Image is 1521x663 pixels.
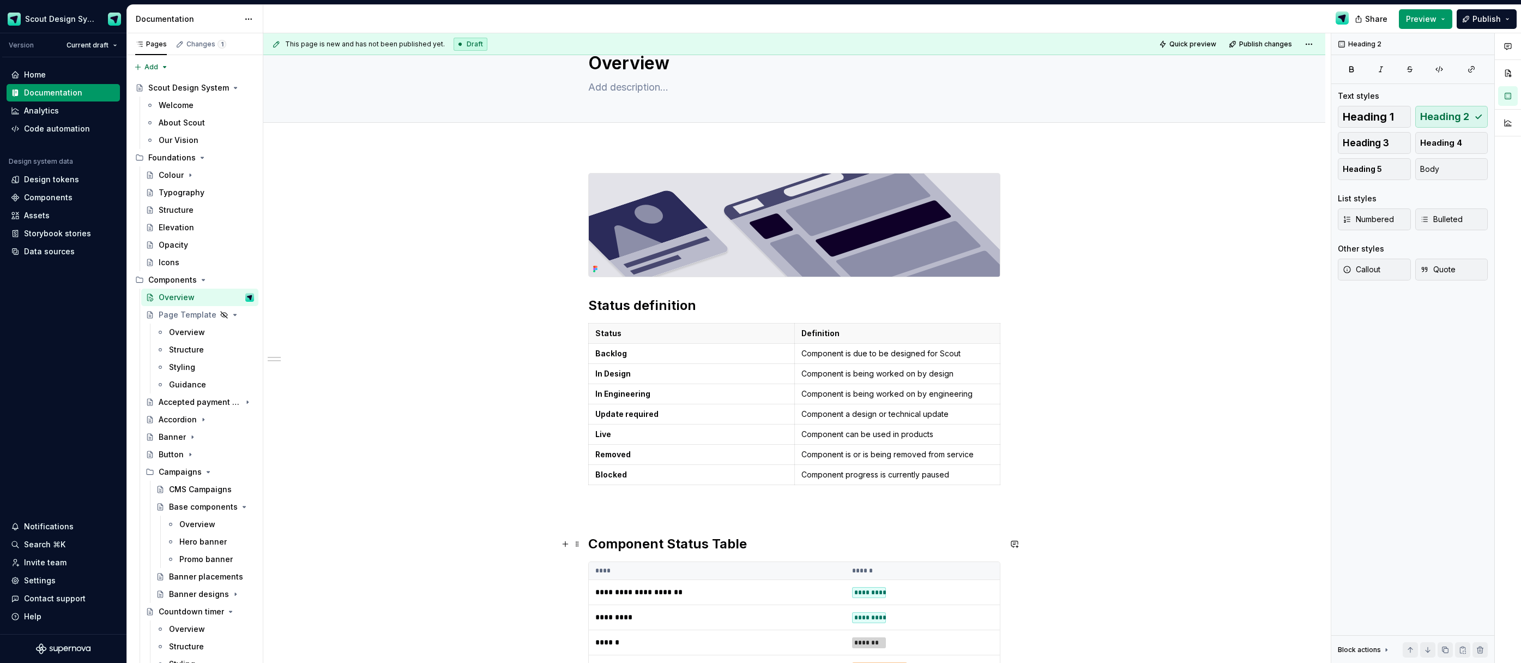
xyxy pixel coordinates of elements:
[7,590,120,607] button: Contact support
[136,14,239,25] div: Documentation
[24,123,90,134] div: Code automation
[169,484,232,495] div: CMS Campaigns
[1415,208,1488,230] button: Bulleted
[1338,158,1411,180] button: Heading 5
[1338,132,1411,154] button: Heading 3
[159,222,194,233] div: Elevation
[1169,40,1216,49] span: Quick preview
[801,348,994,359] p: Component is due to be designed for Scout
[801,469,994,480] p: Component progress is currently paused
[7,518,120,535] button: Notifications
[148,274,197,285] div: Components
[1420,214,1463,225] span: Bulleted
[801,449,994,460] p: Component is or is being removed from service
[159,117,205,128] div: About Scout
[152,341,258,359] a: Structure
[169,379,206,390] div: Guidance
[162,516,258,533] a: Overview
[1156,37,1221,52] button: Quick preview
[159,187,204,198] div: Typography
[1338,91,1379,101] div: Text styles
[141,236,258,254] a: Opacity
[141,289,258,306] a: OverviewDesign Ops
[24,210,50,221] div: Assets
[131,271,258,289] div: Components
[131,149,258,166] div: Foundations
[595,429,611,439] strong: Live
[7,572,120,589] a: Settings
[159,432,186,443] div: Banner
[1336,11,1349,25] img: Design Ops
[24,246,75,257] div: Data sources
[169,641,204,652] div: Structure
[7,189,120,206] a: Components
[7,243,120,260] a: Data sources
[586,50,998,76] textarea: Overview
[159,292,195,303] div: Overview
[152,568,258,586] a: Banner placements
[162,533,258,551] a: Hero banner
[1415,158,1488,180] button: Body
[159,467,202,477] div: Campaigns
[1338,243,1384,254] div: Other styles
[152,586,258,603] a: Banner designs
[7,171,120,188] a: Design tokens
[169,344,204,355] div: Structure
[131,79,258,97] a: Scout Design System
[152,324,258,341] a: Overview
[36,643,90,654] a: Supernova Logo
[24,192,73,203] div: Components
[62,38,122,53] button: Current draft
[141,393,258,411] a: Accepted payment types
[1365,14,1387,25] span: Share
[169,327,205,338] div: Overview
[1338,646,1381,654] div: Block actions
[169,571,243,582] div: Banner placements
[159,100,194,111] div: Welcome
[169,589,229,600] div: Banner designs
[169,624,205,635] div: Overview
[7,102,120,120] a: Analytics
[595,450,631,459] strong: Removed
[141,201,258,219] a: Structure
[1415,259,1488,280] button: Quote
[141,254,258,271] a: Icons
[1343,111,1394,122] span: Heading 1
[1343,264,1380,275] span: Callout
[801,368,994,379] p: Component is being worked on by design
[159,414,197,425] div: Accordion
[131,59,172,75] button: Add
[1226,37,1297,52] button: Publish changes
[152,498,258,516] a: Base components
[1472,14,1501,25] span: Publish
[1420,164,1439,175] span: Body
[159,309,216,320] div: Page Template
[595,409,659,419] strong: Update required
[179,536,227,547] div: Hero banner
[588,535,1000,553] h2: Component Status Table
[141,166,258,184] a: Colour
[1338,193,1377,204] div: List styles
[169,501,238,512] div: Base components
[24,105,59,116] div: Analytics
[1349,9,1395,29] button: Share
[588,297,1000,314] h2: Status definition
[24,593,86,604] div: Contact support
[25,14,95,25] div: Scout Design System
[159,205,194,216] div: Structure
[1338,259,1411,280] button: Callout
[141,184,258,201] a: Typography
[801,429,994,440] p: Component can be used in products
[152,376,258,393] a: Guidance
[159,257,179,268] div: Icons
[141,428,258,446] a: Banner
[801,389,994,399] p: Component is being worked on by engineering
[1338,208,1411,230] button: Numbered
[152,638,258,655] a: Structure
[9,157,73,166] div: Design system data
[1457,9,1517,29] button: Publish
[141,603,258,620] a: Countdown timer
[141,411,258,428] a: Accordion
[7,225,120,242] a: Storybook stories
[24,174,79,185] div: Design tokens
